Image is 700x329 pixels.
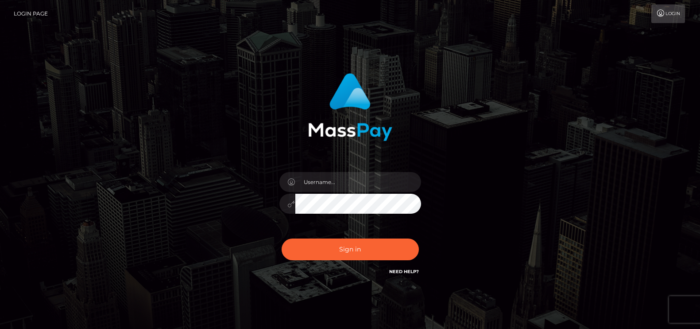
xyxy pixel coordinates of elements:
input: Username... [295,172,421,192]
a: Login [651,4,685,23]
a: Need Help? [389,269,419,274]
img: MassPay Login [308,73,392,141]
button: Sign in [282,239,419,260]
a: Login Page [14,4,48,23]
